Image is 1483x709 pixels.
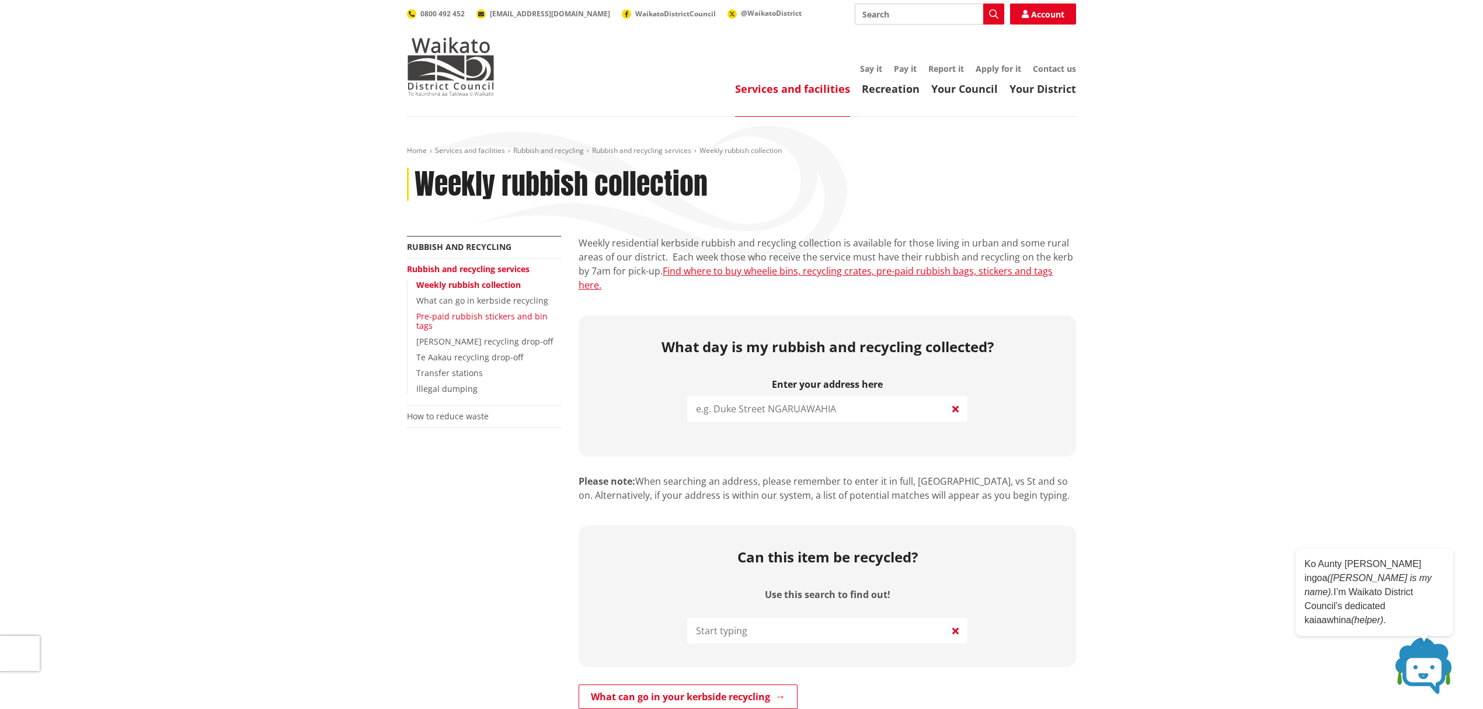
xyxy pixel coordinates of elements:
[416,311,548,332] a: Pre-paid rubbish stickers and bin tags
[592,145,691,155] a: Rubbish and recycling services
[1304,573,1432,597] em: ([PERSON_NAME] is my name).
[490,9,610,19] span: [EMAIL_ADDRESS][DOMAIN_NAME]
[687,379,967,390] label: Enter your address here
[476,9,610,19] a: [EMAIL_ADDRESS][DOMAIN_NAME]
[687,618,967,644] input: Start typing
[860,63,882,74] a: Say it
[687,396,967,422] input: e.g. Duke Street NGARUAWAHIA
[855,4,1004,25] input: Search input
[579,475,635,488] strong: Please note:
[407,145,427,155] a: Home
[415,168,708,201] h1: Weekly rubbish collection
[862,82,920,96] a: Recreation
[416,367,483,378] a: Transfer stations
[579,684,798,709] a: What can go in your kerbside recycling
[765,589,890,600] label: Use this search to find out!
[1304,557,1444,627] p: Ko Aunty [PERSON_NAME] ingoa I’m Waikato District Council’s dedicated kaiaawhina .
[741,8,802,18] span: @WaikatoDistrict
[727,8,802,18] a: @WaikatoDistrict
[931,82,998,96] a: Your Council
[737,549,918,566] h2: Can this item be recycled?
[407,241,511,252] a: Rubbish and recycling
[407,411,489,422] a: How to reduce waste
[1009,82,1076,96] a: Your District
[735,82,850,96] a: Services and facilities
[420,9,465,19] span: 0800 492 452
[699,145,782,155] span: Weekly rubbish collection
[416,279,521,290] a: Weekly rubbish collection
[513,145,584,155] a: Rubbish and recycling
[416,383,478,394] a: Illegal dumping
[622,9,716,19] a: WaikatoDistrictCouncil
[407,37,495,96] img: Waikato District Council - Te Kaunihera aa Takiwaa o Waikato
[976,63,1021,74] a: Apply for it
[416,295,548,306] a: What can go in kerbside recycling
[435,145,505,155] a: Services and facilities
[407,146,1076,156] nav: breadcrumb
[579,236,1076,292] p: Weekly residential kerbside rubbish and recycling collection is available for those living in urb...
[1351,615,1383,625] em: (helper)
[579,474,1076,502] p: When searching an address, please remember to enter it in full, [GEOGRAPHIC_DATA], vs St and so o...
[407,263,530,274] a: Rubbish and recycling services
[587,339,1067,356] h2: What day is my rubbish and recycling collected?
[1010,4,1076,25] a: Account
[635,9,716,19] span: WaikatoDistrictCouncil
[407,9,465,19] a: 0800 492 452
[1033,63,1076,74] a: Contact us
[416,352,523,363] a: Te Aakau recycling drop-off
[416,336,553,347] a: [PERSON_NAME] recycling drop-off
[928,63,964,74] a: Report it
[579,265,1053,291] a: Find where to buy wheelie bins, recycling crates, pre-paid rubbish bags, stickers and tags here.
[894,63,917,74] a: Pay it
